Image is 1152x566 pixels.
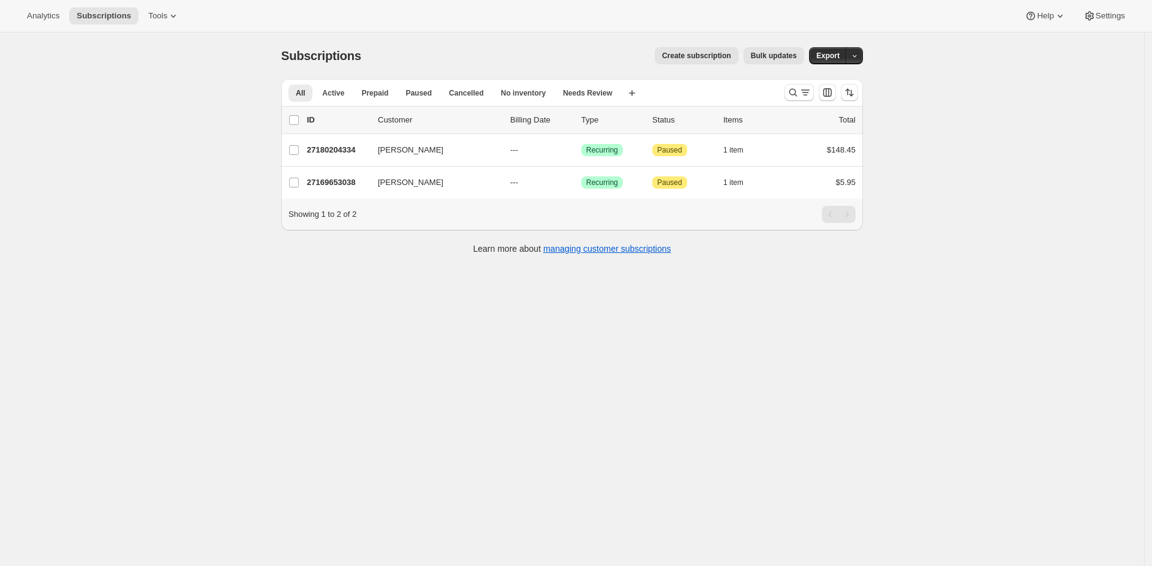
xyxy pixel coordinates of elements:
[662,51,731,61] span: Create subscription
[307,176,368,189] p: 27169653038
[1096,11,1125,21] span: Settings
[827,145,856,154] span: $148.45
[809,47,847,64] button: Export
[27,11,59,21] span: Analytics
[581,114,642,126] div: Type
[744,47,804,64] button: Bulk updates
[751,51,797,61] span: Bulk updates
[657,145,682,155] span: Paused
[322,88,344,98] span: Active
[586,178,618,187] span: Recurring
[148,11,167,21] span: Tools
[723,114,785,126] div: Items
[816,51,840,61] span: Export
[307,141,856,159] div: 27180204334[PERSON_NAME]---SuccessRecurringAttentionPaused1 item$148.45
[281,49,361,62] span: Subscriptions
[622,85,642,102] button: Create new view
[822,206,856,223] nav: Pagination
[543,244,671,254] a: managing customer subscriptions
[501,88,546,98] span: No inventory
[563,88,612,98] span: Needs Review
[1076,7,1132,25] button: Settings
[296,88,305,98] span: All
[723,174,757,191] button: 1 item
[819,84,836,101] button: Customize table column order and visibility
[510,145,518,154] span: ---
[473,243,671,255] p: Learn more about
[835,178,856,187] span: $5.95
[839,114,856,126] p: Total
[652,114,713,126] p: Status
[307,174,856,191] div: 27169653038[PERSON_NAME]---SuccessRecurringAttentionPaused1 item$5.95
[69,7,138,25] button: Subscriptions
[655,47,739,64] button: Create subscription
[510,178,518,187] span: ---
[20,7,67,25] button: Analytics
[586,145,618,155] span: Recurring
[723,141,757,159] button: 1 item
[288,208,356,221] p: Showing 1 to 2 of 2
[378,176,443,189] span: [PERSON_NAME]
[405,88,432,98] span: Paused
[657,178,682,187] span: Paused
[141,7,187,25] button: Tools
[371,173,493,192] button: [PERSON_NAME]
[723,145,744,155] span: 1 item
[1037,11,1053,21] span: Help
[785,84,814,101] button: Search and filter results
[723,178,744,187] span: 1 item
[307,114,856,126] div: IDCustomerBilling DateTypeStatusItemsTotal
[449,88,484,98] span: Cancelled
[307,114,368,126] p: ID
[307,144,368,156] p: 27180204334
[841,84,858,101] button: Sort the results
[371,140,493,160] button: [PERSON_NAME]
[361,88,388,98] span: Prepaid
[77,11,131,21] span: Subscriptions
[378,144,443,156] span: [PERSON_NAME]
[378,114,500,126] p: Customer
[1017,7,1073,25] button: Help
[510,114,571,126] p: Billing Date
